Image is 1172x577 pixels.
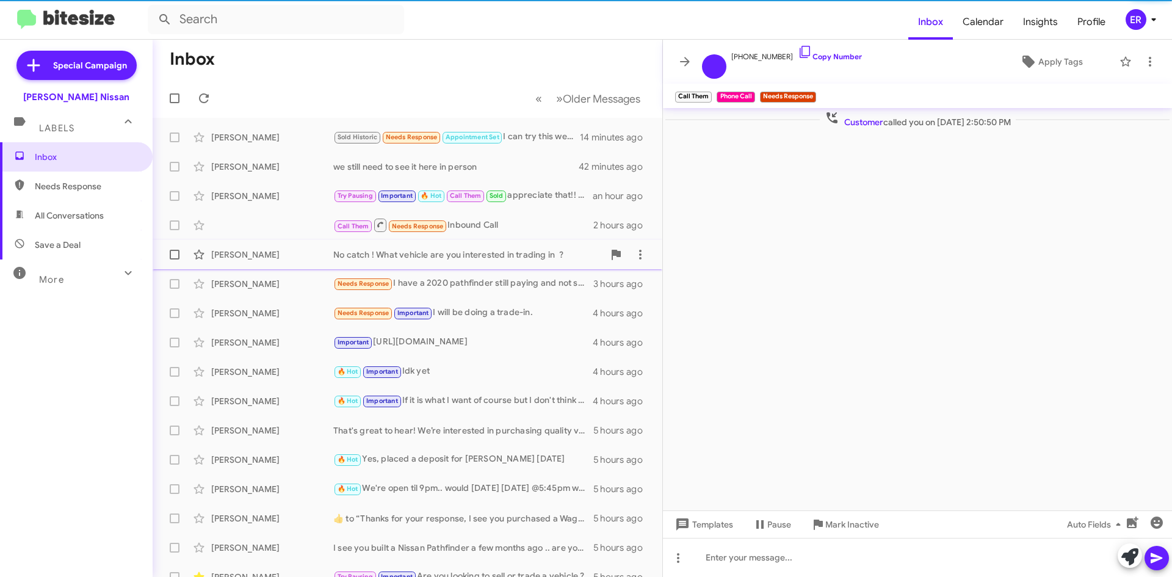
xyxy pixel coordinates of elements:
[333,249,604,261] div: No catch ! What vehicle are you interested in trading in ?
[338,485,358,493] span: 🔥 Hot
[39,123,74,134] span: Labels
[446,133,499,141] span: Appointment Set
[743,513,801,535] button: Pause
[593,219,653,231] div: 2 hours ago
[820,111,1016,128] span: called you on [DATE] 2:50:50 PM
[593,190,653,202] div: an hour ago
[338,397,358,405] span: 🔥 Hot
[333,482,593,496] div: We're open til 9pm.. would [DATE] [DATE] @5:45pm work ?
[211,190,333,202] div: [PERSON_NAME]
[673,513,733,535] span: Templates
[825,513,879,535] span: Mark Inactive
[556,91,563,106] span: »
[333,161,579,173] div: we still need to see it here in person
[386,133,438,141] span: Needs Response
[760,92,816,103] small: Needs Response
[211,542,333,554] div: [PERSON_NAME]
[338,222,369,230] span: Call Them
[529,86,648,111] nav: Page navigation example
[663,513,743,535] button: Templates
[593,512,653,524] div: 5 hours ago
[675,92,712,103] small: Call Them
[211,454,333,466] div: [PERSON_NAME]
[35,239,81,251] span: Save a Deal
[1057,513,1135,535] button: Auto Fields
[211,424,333,437] div: [PERSON_NAME]
[35,209,104,222] span: All Conversations
[53,59,127,71] span: Special Campaign
[1013,4,1068,40] a: Insights
[421,192,441,200] span: 🔥 Hot
[211,512,333,524] div: [PERSON_NAME]
[148,5,404,34] input: Search
[333,452,593,466] div: Yes, placed a deposit for [PERSON_NAME] [DATE]
[1067,513,1126,535] span: Auto Fields
[333,424,593,437] div: That's great to hear! We’re interested in purchasing quality vehicles like your 2023 Jeep Compass...
[535,91,542,106] span: «
[953,4,1013,40] a: Calendar
[988,51,1113,73] button: Apply Tags
[338,280,389,288] span: Needs Response
[333,365,593,379] div: Idk yet
[593,395,653,407] div: 4 hours ago
[717,92,754,103] small: Phone Call
[333,335,593,349] div: [URL][DOMAIN_NAME]
[381,192,413,200] span: Important
[593,278,653,290] div: 3 hours ago
[593,307,653,319] div: 4 hours ago
[211,307,333,319] div: [PERSON_NAME]
[211,336,333,349] div: [PERSON_NAME]
[39,274,64,285] span: More
[333,306,593,320] div: I will be doing a trade-in.
[333,217,593,233] div: Inbound Call
[366,397,398,405] span: Important
[23,91,129,103] div: [PERSON_NAME] Nissan
[908,4,953,40] a: Inbox
[580,131,653,143] div: 14 minutes ago
[333,512,593,524] div: ​👍​ to “ Thanks for your response, I see you purchased a Wagoneer. If you know anyone else in the...
[392,222,444,230] span: Needs Response
[1115,9,1159,30] button: ER
[338,133,378,141] span: Sold Historic
[170,49,215,69] h1: Inbox
[211,483,333,495] div: [PERSON_NAME]
[211,249,333,261] div: [PERSON_NAME]
[333,542,593,554] div: I see you built a Nissan Pathfinder a few months ago .. are you still considering this option ?
[16,51,137,80] a: Special Campaign
[731,45,862,63] span: [PHONE_NUMBER]
[397,309,429,317] span: Important
[767,513,791,535] span: Pause
[338,192,373,200] span: Try Pausing
[366,368,398,376] span: Important
[333,394,593,408] div: If it is what I want of course but I don't think you have anything but here is a list 4 x 4, low ...
[211,161,333,173] div: [PERSON_NAME]
[801,513,889,535] button: Mark Inactive
[549,86,648,111] button: Next
[579,161,653,173] div: 42 minutes ago
[333,189,593,203] div: appreciate that!! we live by our reviews!
[593,424,653,437] div: 5 hours ago
[35,180,139,192] span: Needs Response
[798,52,862,61] a: Copy Number
[211,278,333,290] div: [PERSON_NAME]
[593,336,653,349] div: 4 hours ago
[1126,9,1146,30] div: ER
[593,454,653,466] div: 5 hours ago
[593,366,653,378] div: 4 hours ago
[1068,4,1115,40] a: Profile
[333,277,593,291] div: I have a 2020 pathfinder still paying and not sure about the equaty
[450,192,482,200] span: Call Them
[338,309,389,317] span: Needs Response
[490,192,504,200] span: Sold
[211,366,333,378] div: [PERSON_NAME]
[593,542,653,554] div: 5 hours ago
[211,395,333,407] div: [PERSON_NAME]
[844,117,883,128] span: Customer
[528,86,549,111] button: Previous
[1038,51,1083,73] span: Apply Tags
[35,151,139,163] span: Inbox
